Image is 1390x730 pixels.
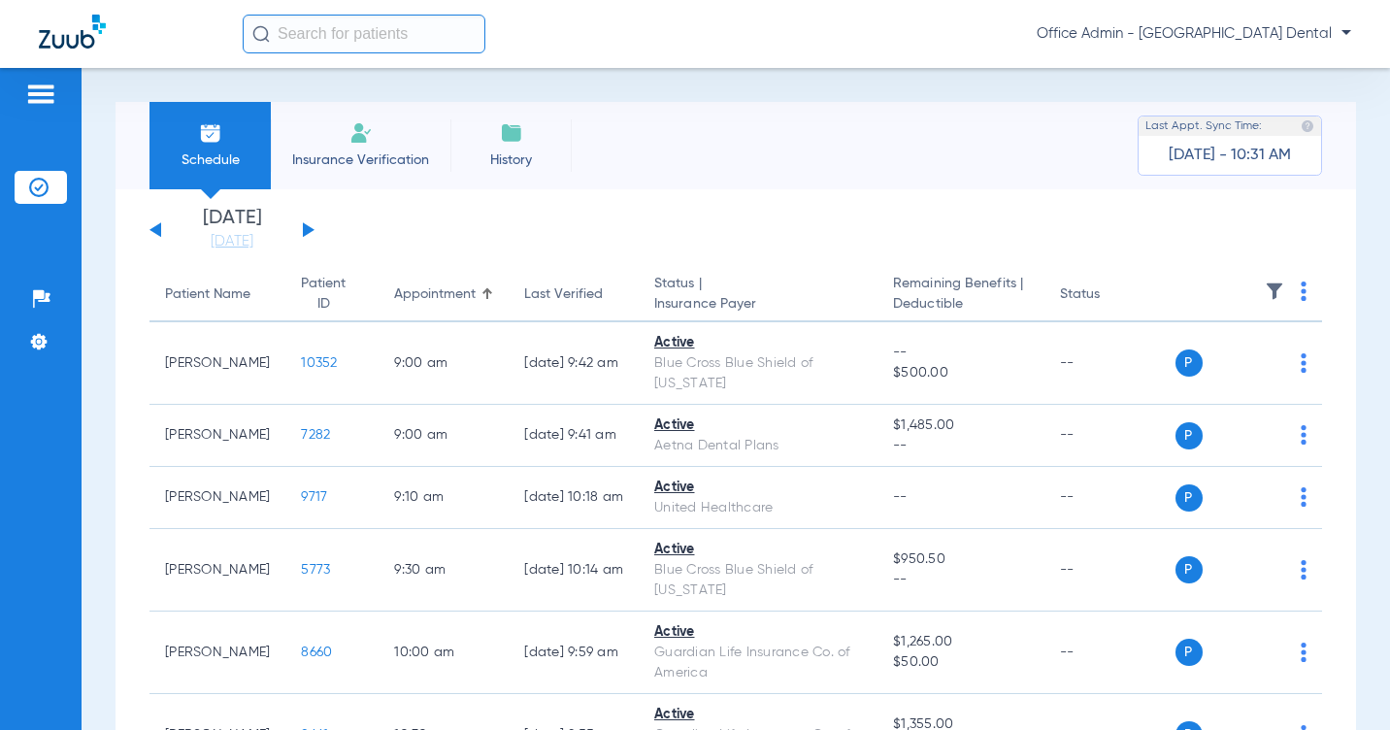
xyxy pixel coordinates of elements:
img: group-dot-blue.svg [1301,487,1307,507]
td: [PERSON_NAME] [149,612,285,694]
span: $1,485.00 [893,415,1028,436]
td: [PERSON_NAME] [149,405,285,467]
span: P [1175,484,1203,512]
div: Appointment [394,284,493,305]
a: [DATE] [174,232,290,251]
span: Schedule [164,150,256,170]
span: -- [893,436,1028,456]
iframe: Chat Widget [1293,637,1390,730]
span: $1,265.00 [893,632,1028,652]
td: [PERSON_NAME] [149,322,285,405]
img: last sync help info [1301,119,1314,133]
div: Blue Cross Blue Shield of [US_STATE] [654,353,862,394]
img: x.svg [1257,643,1276,662]
div: Last Verified [524,284,623,305]
img: History [500,121,523,145]
input: Search for patients [243,15,485,53]
span: -- [893,490,908,504]
img: Manual Insurance Verification [349,121,373,145]
div: Active [654,705,862,725]
span: $500.00 [893,363,1028,383]
td: [DATE] 9:59 AM [509,612,639,694]
div: Active [654,333,862,353]
div: Last Verified [524,284,603,305]
img: Search Icon [252,25,270,43]
img: group-dot-blue.svg [1301,353,1307,373]
td: -- [1044,405,1175,467]
th: Status | [639,268,877,322]
td: [PERSON_NAME] [149,529,285,612]
img: group-dot-blue.svg [1301,425,1307,445]
td: 10:00 AM [379,612,509,694]
span: Deductible [893,294,1028,315]
th: Remaining Benefits | [877,268,1043,322]
span: History [465,150,557,170]
td: 9:10 AM [379,467,509,529]
td: [DATE] 9:42 AM [509,322,639,405]
span: P [1175,349,1203,377]
span: -- [893,570,1028,590]
td: [PERSON_NAME] [149,467,285,529]
img: group-dot-blue.svg [1301,282,1307,301]
img: filter.svg [1265,282,1284,301]
img: Schedule [199,121,222,145]
div: Patient ID [301,274,363,315]
div: Patient Name [165,284,270,305]
td: [DATE] 10:14 AM [509,529,639,612]
span: P [1175,639,1203,666]
div: United Healthcare [654,498,862,518]
span: -- [893,343,1028,363]
th: Status [1044,268,1175,322]
td: 9:30 AM [379,529,509,612]
span: 8660 [301,646,332,659]
div: Blue Cross Blue Shield of [US_STATE] [654,560,862,601]
td: -- [1044,612,1175,694]
span: 9717 [301,490,327,504]
div: Active [654,478,862,498]
span: Last Appt. Sync Time: [1145,116,1262,136]
span: P [1175,422,1203,449]
span: Insurance Payer [654,294,862,315]
div: Aetna Dental Plans [654,436,862,456]
li: [DATE] [174,209,290,251]
img: x.svg [1257,560,1276,580]
span: [DATE] - 10:31 AM [1169,146,1291,165]
span: P [1175,556,1203,583]
span: $950.50 [893,549,1028,570]
img: hamburger-icon [25,83,56,106]
img: Zuub Logo [39,15,106,49]
div: Guardian Life Insurance Co. of America [654,643,862,683]
span: $50.00 [893,652,1028,673]
img: x.svg [1257,425,1276,445]
td: [DATE] 10:18 AM [509,467,639,529]
div: Appointment [394,284,476,305]
img: x.svg [1257,487,1276,507]
td: [DATE] 9:41 AM [509,405,639,467]
td: -- [1044,467,1175,529]
div: Active [654,622,862,643]
span: 10352 [301,356,337,370]
span: Office Admin - [GEOGRAPHIC_DATA] Dental [1037,24,1351,44]
span: 5773 [301,563,330,577]
span: Insurance Verification [285,150,436,170]
td: 9:00 AM [379,405,509,467]
td: -- [1044,322,1175,405]
div: Active [654,540,862,560]
td: 9:00 AM [379,322,509,405]
td: -- [1044,529,1175,612]
img: x.svg [1257,353,1276,373]
img: group-dot-blue.svg [1301,560,1307,580]
div: Patient ID [301,274,346,315]
div: Patient Name [165,284,250,305]
div: Active [654,415,862,436]
span: 7282 [301,428,330,442]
